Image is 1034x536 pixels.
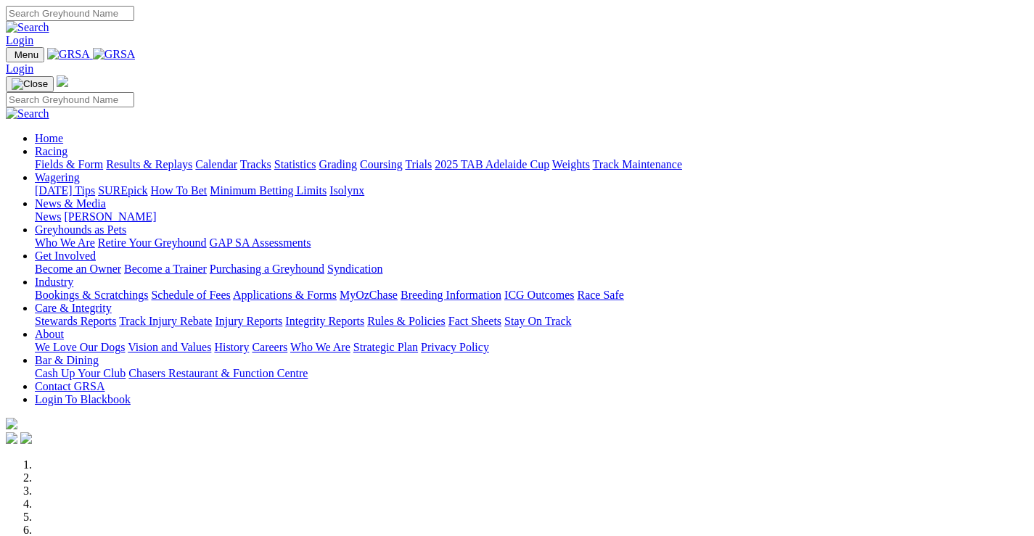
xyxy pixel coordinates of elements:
[319,158,357,170] a: Grading
[353,341,418,353] a: Strategic Plan
[593,158,682,170] a: Track Maintenance
[35,236,1028,250] div: Greyhounds as Pets
[405,158,432,170] a: Trials
[421,341,489,353] a: Privacy Policy
[504,289,574,301] a: ICG Outcomes
[98,184,147,197] a: SUREpick
[35,197,106,210] a: News & Media
[15,49,38,60] span: Menu
[35,328,64,340] a: About
[35,302,112,314] a: Care & Integrity
[240,158,271,170] a: Tracks
[35,223,126,236] a: Greyhounds as Pets
[252,341,287,353] a: Careers
[435,158,549,170] a: 2025 TAB Adelaide Cup
[35,380,104,392] a: Contact GRSA
[401,289,501,301] a: Breeding Information
[214,341,249,353] a: History
[35,341,1028,354] div: About
[119,315,212,327] a: Track Injury Rebate
[6,432,17,444] img: facebook.svg
[35,184,95,197] a: [DATE] Tips
[57,75,68,87] img: logo-grsa-white.png
[35,210,1028,223] div: News & Media
[290,341,350,353] a: Who We Are
[215,315,282,327] a: Injury Reports
[6,92,134,107] input: Search
[35,354,99,366] a: Bar & Dining
[233,289,337,301] a: Applications & Forms
[47,48,90,61] img: GRSA
[64,210,156,223] a: [PERSON_NAME]
[20,432,32,444] img: twitter.svg
[35,315,1028,328] div: Care & Integrity
[35,236,95,249] a: Who We Are
[98,236,207,249] a: Retire Your Greyhound
[35,315,116,327] a: Stewards Reports
[151,184,208,197] a: How To Bet
[35,263,1028,276] div: Get Involved
[552,158,590,170] a: Weights
[35,367,126,379] a: Cash Up Your Club
[35,341,125,353] a: We Love Our Dogs
[329,184,364,197] a: Isolynx
[124,263,207,275] a: Become a Trainer
[504,315,571,327] a: Stay On Track
[210,263,324,275] a: Purchasing a Greyhound
[35,158,103,170] a: Fields & Form
[360,158,403,170] a: Coursing
[210,184,327,197] a: Minimum Betting Limits
[128,341,211,353] a: Vision and Values
[35,393,131,405] a: Login To Blackbook
[35,289,148,301] a: Bookings & Scratchings
[195,158,237,170] a: Calendar
[367,315,446,327] a: Rules & Policies
[210,236,311,249] a: GAP SA Assessments
[6,418,17,429] img: logo-grsa-white.png
[327,263,382,275] a: Syndication
[6,62,33,75] a: Login
[6,6,134,21] input: Search
[35,158,1028,171] div: Racing
[93,48,136,61] img: GRSA
[6,47,44,62] button: Toggle navigation
[6,76,54,92] button: Toggle navigation
[106,158,192,170] a: Results & Replays
[35,184,1028,197] div: Wagering
[128,367,308,379] a: Chasers Restaurant & Function Centre
[6,107,49,120] img: Search
[448,315,501,327] a: Fact Sheets
[35,289,1028,302] div: Industry
[6,21,49,34] img: Search
[151,289,230,301] a: Schedule of Fees
[6,34,33,46] a: Login
[340,289,398,301] a: MyOzChase
[35,171,80,184] a: Wagering
[35,145,67,157] a: Racing
[285,315,364,327] a: Integrity Reports
[35,132,63,144] a: Home
[12,78,48,90] img: Close
[35,210,61,223] a: News
[35,276,73,288] a: Industry
[35,250,96,262] a: Get Involved
[577,289,623,301] a: Race Safe
[274,158,316,170] a: Statistics
[35,367,1028,380] div: Bar & Dining
[35,263,121,275] a: Become an Owner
